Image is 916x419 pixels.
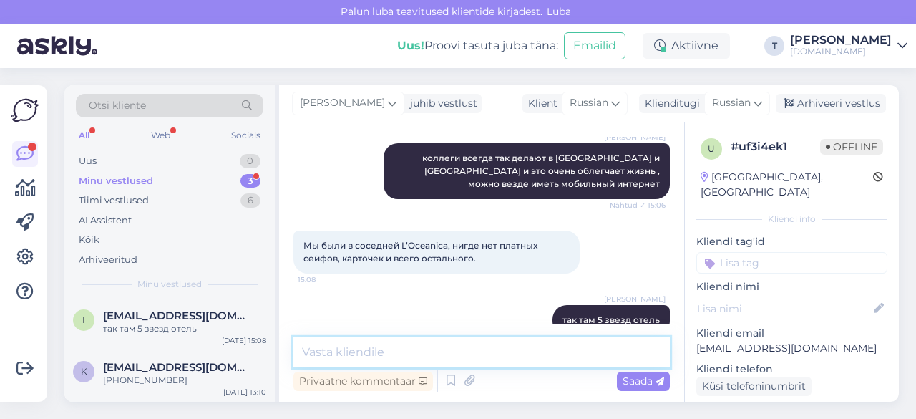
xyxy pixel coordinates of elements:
span: Russian [712,95,751,111]
span: коллеги всегда так делают в [GEOGRAPHIC_DATA] и [GEOGRAPHIC_DATA] и это очень облегчает жизнь , м... [422,153,662,189]
div: Klient [522,96,557,111]
div: [DATE] 15:08 [222,335,266,346]
div: Arhiveeri vestlus [776,94,886,113]
p: Kliendi email [696,326,887,341]
div: juhib vestlust [404,96,477,111]
span: i [82,314,85,325]
span: [PERSON_NAME] [604,294,666,304]
span: 15:08 [298,274,351,285]
span: K [81,366,87,377]
div: 0 [240,154,260,168]
div: Privaatne kommentaar [293,372,433,391]
button: Emailid [564,32,625,59]
div: 6 [240,193,260,208]
div: AI Assistent [79,213,132,228]
span: [PERSON_NAME] [300,95,385,111]
img: Askly Logo [11,97,39,124]
p: Kliendi tag'id [696,234,887,249]
div: Uus [79,154,97,168]
span: так там 5 звезд отель [562,314,660,325]
span: info@keyman.re [103,309,252,322]
a: [PERSON_NAME][DOMAIN_NAME] [790,34,907,57]
div: Web [148,126,173,145]
div: Minu vestlused [79,174,153,188]
div: Küsi telefoninumbrit [696,377,812,396]
input: Lisa nimi [697,301,871,317]
span: u [708,143,715,154]
div: [PHONE_NUMBER] [103,374,266,387]
div: T [764,36,784,56]
span: [PERSON_NAME] [604,132,666,143]
div: [PERSON_NAME] [790,34,892,46]
span: Мы были в соседней L’Oceanica, нигде нет платных сейфов, карточек и всего остального. [303,240,540,264]
p: Kliendi telefon [696,362,887,377]
div: Klienditugi [639,96,700,111]
div: [DOMAIN_NAME] [790,46,892,57]
span: Saada [623,375,664,387]
div: Kõik [79,233,99,247]
p: Kliendi nimi [696,279,887,294]
span: Otsi kliente [89,98,146,113]
span: Russian [570,95,608,111]
div: Aktiivne [643,33,730,59]
div: Proovi tasuta juba täna: [397,37,558,54]
div: # uf3i4ek1 [731,138,820,155]
div: Arhiveeritud [79,253,137,267]
b: Uus! [397,39,424,52]
div: так там 5 звезд отель [103,322,266,335]
div: [DATE] 13:10 [223,387,266,398]
span: Luba [542,5,575,18]
div: [GEOGRAPHIC_DATA], [GEOGRAPHIC_DATA] [701,170,873,200]
span: Minu vestlused [137,278,202,291]
div: 3 [240,174,260,188]
p: [EMAIL_ADDRESS][DOMAIN_NAME] [696,341,887,356]
input: Lisa tag [696,252,887,274]
div: Socials [228,126,263,145]
div: Kliendi info [696,213,887,226]
span: Nähtud ✓ 15:06 [610,200,666,211]
div: Tiimi vestlused [79,193,149,208]
div: All [76,126,92,145]
span: Kuhhar@mail.ru [103,361,252,374]
span: Offline [820,139,883,155]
